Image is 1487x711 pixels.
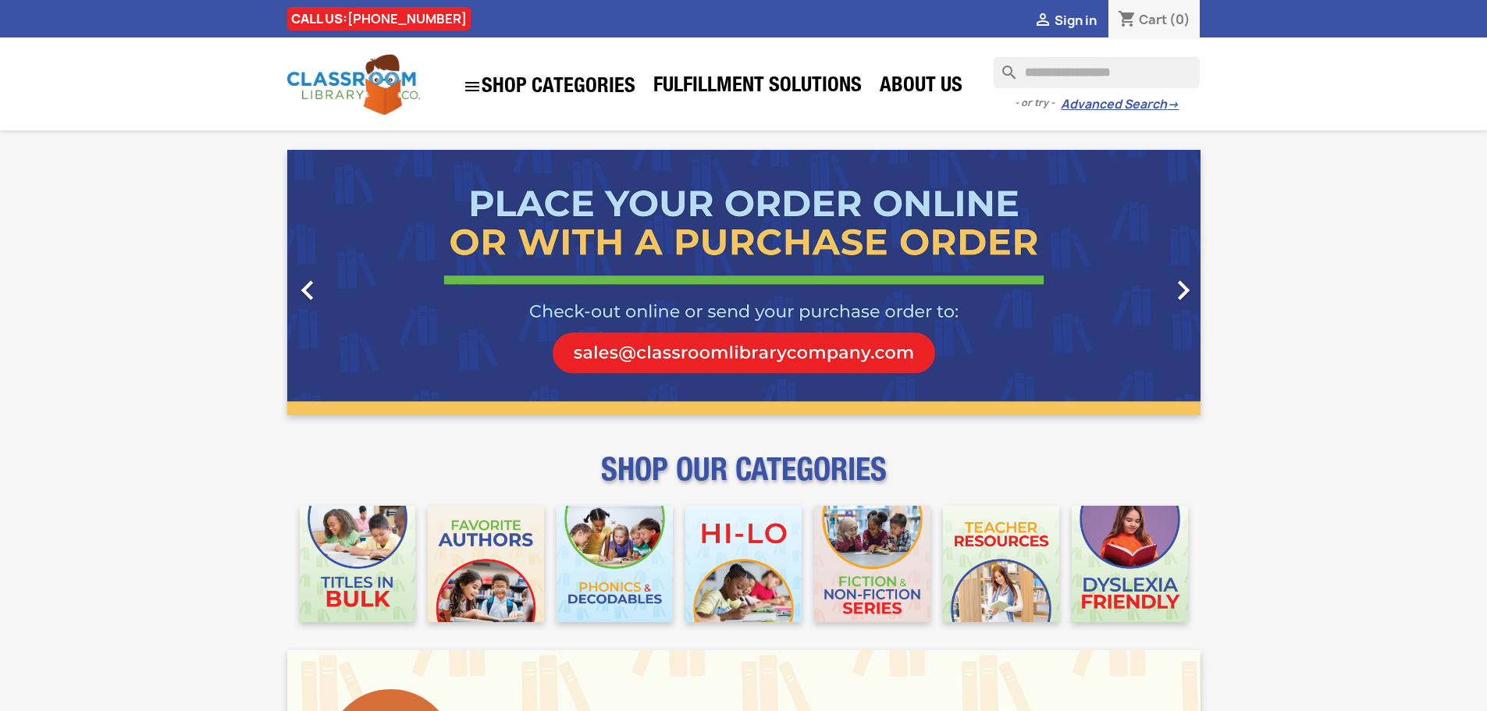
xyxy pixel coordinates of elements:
[1055,12,1097,29] span: Sign in
[1139,11,1167,28] span: Cart
[557,506,673,622] img: CLC_Phonics_And_Decodables_Mobile.jpg
[288,271,327,310] i: 
[646,72,870,103] a: Fulfillment Solutions
[347,10,467,27] a: [PHONE_NUMBER]
[1015,95,1061,111] span: - or try -
[943,506,1059,622] img: CLC_Teacher_Resources_Mobile.jpg
[814,506,930,622] img: CLC_Fiction_Nonfiction_Mobile.jpg
[685,506,802,622] img: CLC_HiLo_Mobile.jpg
[1169,11,1190,28] span: (0)
[287,55,420,115] img: Classroom Library Company
[1033,12,1052,30] i: 
[287,150,1201,415] ul: Carousel container
[1164,271,1203,310] i: 
[1167,97,1179,112] span: →
[428,506,544,622] img: CLC_Favorite_Authors_Mobile.jpg
[994,57,1012,76] i: search
[872,72,970,103] a: About Us
[463,77,482,96] i: 
[1063,150,1201,415] a: Next
[1118,11,1137,30] i: shopping_cart
[1061,97,1179,112] a: Advanced Search→
[455,69,643,104] a: SHOP CATEGORIES
[300,506,416,622] img: CLC_Bulk_Mobile.jpg
[1072,506,1188,622] img: CLC_Dyslexia_Mobile.jpg
[287,7,471,30] div: CALL US:
[287,150,425,415] a: Previous
[1033,12,1097,29] a:  Sign in
[994,57,1200,88] input: Search
[287,465,1201,493] p: SHOP OUR CATEGORIES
